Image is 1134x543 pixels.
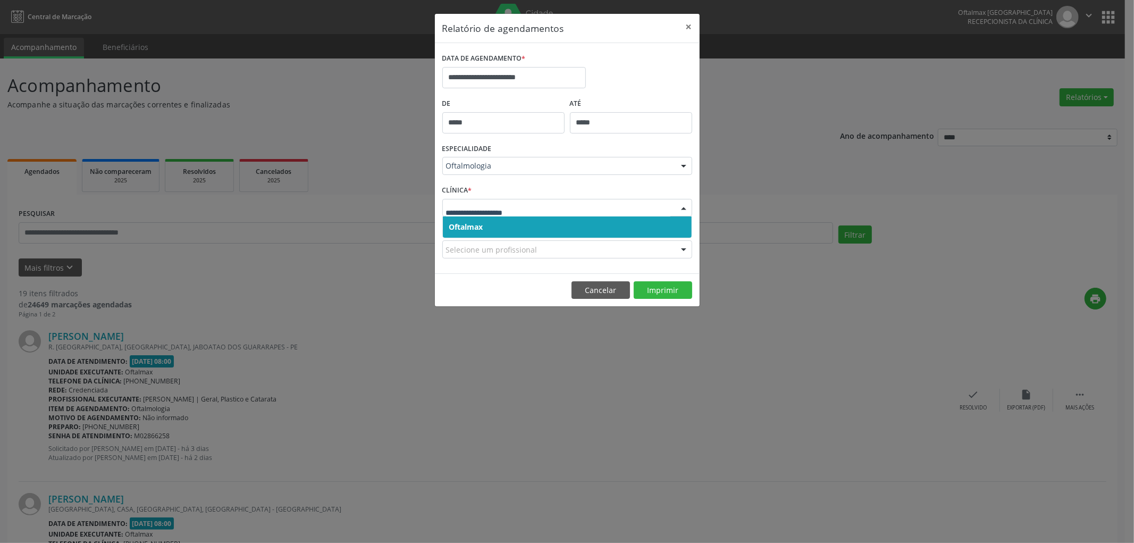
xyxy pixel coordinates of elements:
span: Oftalmologia [446,161,670,171]
h5: Relatório de agendamentos [442,21,564,35]
label: DATA DE AGENDAMENTO [442,51,526,67]
label: ESPECIALIDADE [442,141,492,157]
span: Selecione um profissional [446,244,537,255]
button: Close [678,14,700,40]
button: Imprimir [634,281,692,299]
label: CLÍNICA [442,182,472,199]
span: Oftalmax [449,222,483,232]
label: De [442,96,565,112]
label: ATÉ [570,96,692,112]
button: Cancelar [572,281,630,299]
